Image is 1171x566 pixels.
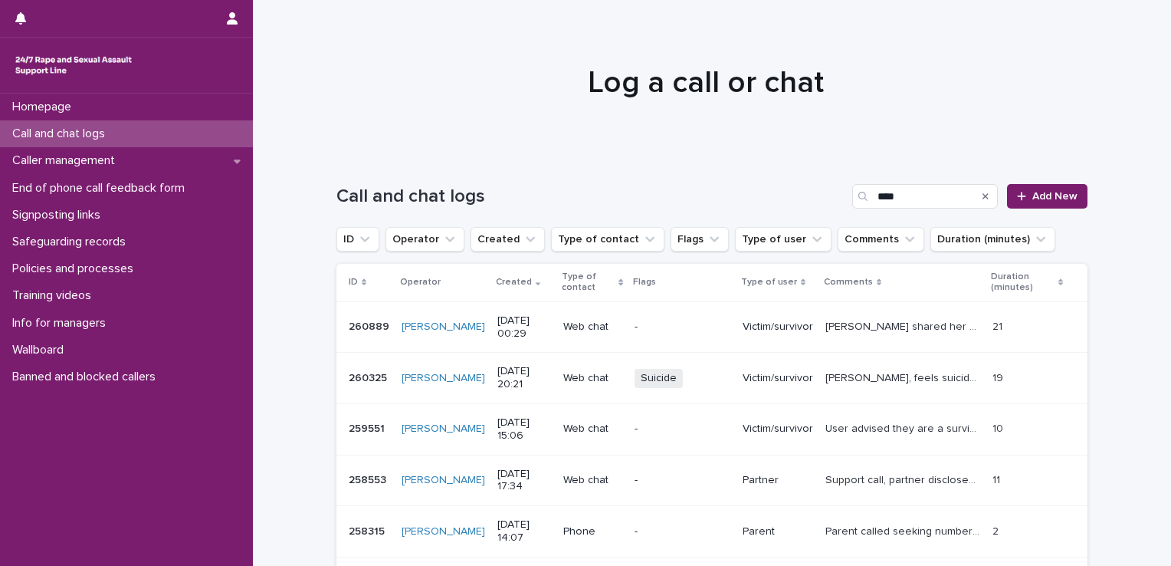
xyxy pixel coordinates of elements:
[991,268,1055,297] p: Duration (minutes)
[992,318,1005,334] p: 21
[402,423,485,436] a: [PERSON_NAME]
[336,186,846,208] h1: Call and chat logs
[497,518,551,545] p: [DATE] 14:07
[497,365,551,391] p: [DATE] 20:21
[402,474,485,487] a: [PERSON_NAME]
[6,100,84,114] p: Homepage
[838,227,924,252] button: Comments
[6,153,127,168] p: Caller management
[336,506,1087,558] tr: 258315258315 [PERSON_NAME] [DATE] 14:07Phone-ParentParent called seeking number for Working with ...
[6,181,197,196] p: End of phone call feedback form
[6,235,138,249] p: Safeguarding records
[992,420,1006,436] p: 10
[992,369,1006,385] p: 19
[551,227,664,252] button: Type of contact
[6,208,113,222] p: Signposting links
[825,522,983,538] p: Parent called seeking number for Working with Man & Boys, number provided and remit of RCEW for f...
[336,455,1087,506] tr: 258553258553 [PERSON_NAME] [DATE] 17:34Web chat-PartnerSupport call, partner disclosed to her tha...
[741,274,797,291] p: Type of user
[6,370,168,384] p: Banned and blocked callers
[992,522,1002,538] p: 2
[6,343,76,357] p: Wallboard
[825,471,983,487] p: Support call, partner disclosed to her that his cousin sexually abused him in primary school and ...
[402,372,485,385] a: [PERSON_NAME]
[635,474,730,487] p: -
[635,525,730,538] p: -
[349,522,388,538] p: 258315
[563,321,622,334] p: Web chat
[496,274,532,291] p: Created
[671,227,729,252] button: Flags
[635,423,730,436] p: -
[349,274,358,291] p: ID
[330,64,1081,101] h1: Log a call or chat
[743,525,813,538] p: Parent
[349,471,389,487] p: 258553
[349,369,390,385] p: 260325
[1032,191,1078,202] span: Add New
[497,416,551,443] p: [DATE] 15:06
[825,420,983,436] p: User advised they are a survivor of SV but were specifically looking for support for their partne...
[402,525,485,538] a: [PERSON_NAME]
[336,301,1087,353] tr: 260889260889 [PERSON_NAME] [DATE] 00:29Web chat-Victim/survivor[PERSON_NAME] shared her experienc...
[6,127,117,141] p: Call and chat logs
[930,227,1055,252] button: Duration (minutes)
[349,420,388,436] p: 259551
[563,423,622,436] p: Web chat
[852,184,998,209] input: Search
[6,288,103,303] p: Training videos
[349,318,392,334] p: 260889
[471,227,545,252] button: Created
[735,227,832,252] button: Type of user
[635,321,730,334] p: -
[563,474,622,487] p: Web chat
[743,321,813,334] p: Victim/survivor
[562,268,615,297] p: Type of contact
[6,262,146,276] p: Policies and processes
[336,403,1087,455] tr: 259551259551 [PERSON_NAME] [DATE] 15:06Web chat-Victim/survivorUser advised they are a survivor o...
[497,468,551,494] p: [DATE] 17:34
[825,369,983,385] p: Kirsty, feels suicidal (will jump from train bridge) but did not say this was imminent and self h...
[402,321,485,334] a: [PERSON_NAME]
[563,525,622,538] p: Phone
[497,314,551,341] p: [DATE] 00:29
[992,471,1003,487] p: 11
[743,474,813,487] p: Partner
[825,318,983,334] p: Mariana shared her experiences of being harassed and touched at school. when she was about 10, by...
[563,372,622,385] p: Web chat
[336,353,1087,404] tr: 260325260325 [PERSON_NAME] [DATE] 20:21Web chatSuicideVictim/survivor[PERSON_NAME], feels suicida...
[633,274,656,291] p: Flags
[400,274,441,291] p: Operator
[824,274,873,291] p: Comments
[6,316,118,331] p: Info for managers
[635,369,683,388] span: Suicide
[743,372,813,385] p: Victim/survivor
[743,423,813,436] p: Victim/survivor
[385,227,464,252] button: Operator
[1007,184,1087,209] a: Add New
[336,227,379,252] button: ID
[12,50,135,81] img: rhQMoQhaT3yELyF149Cw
